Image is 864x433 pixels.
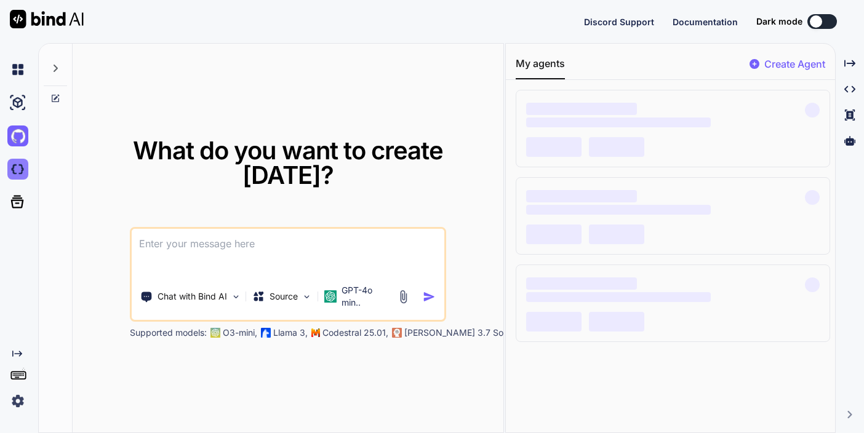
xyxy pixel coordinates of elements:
[322,327,388,339] p: Codestral 25.01,
[404,327,524,339] p: [PERSON_NAME] 3.7 Sonnet,
[589,312,644,332] span: ‌
[158,290,227,303] p: Chat with Bind AI
[7,391,28,411] img: settings
[392,328,402,338] img: claude
[589,224,644,244] span: ‌
[805,103,820,117] span: ‌
[7,125,28,146] img: githubLight
[270,290,298,303] p: Source
[7,159,28,180] img: darkCloudIdeIcon
[584,15,654,28] button: Discord Support
[526,190,637,202] span: ‌
[526,292,711,302] span: ‌
[764,57,825,71] p: Create Agent
[324,290,337,303] img: GPT-4o mini
[805,190,820,205] span: ‌
[589,137,644,157] span: ‌
[273,327,308,339] p: Llama 3,
[223,327,257,339] p: O3-mini,
[673,15,738,28] button: Documentation
[261,328,271,338] img: Llama2
[526,277,637,290] span: ‌
[7,59,28,80] img: chat
[7,92,28,113] img: ai-studio
[526,137,582,157] span: ‌
[342,284,391,309] p: GPT-4o min..
[10,10,84,28] img: Bind AI
[526,103,637,115] span: ‌
[516,56,565,79] button: My agents
[526,312,582,332] span: ‌
[423,290,436,303] img: icon
[526,224,582,244] span: ‌
[130,327,207,339] p: Supported models:
[231,292,241,302] img: Pick Tools
[584,17,654,27] span: Discord Support
[526,205,711,215] span: ‌
[673,17,738,27] span: Documentation
[210,328,220,338] img: GPT-4
[311,328,320,337] img: Mistral-AI
[133,135,443,190] span: What do you want to create [DATE]?
[302,292,312,302] img: Pick Models
[526,117,711,127] span: ‌
[396,290,410,304] img: attachment
[805,277,820,292] span: ‌
[756,15,802,28] span: Dark mode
